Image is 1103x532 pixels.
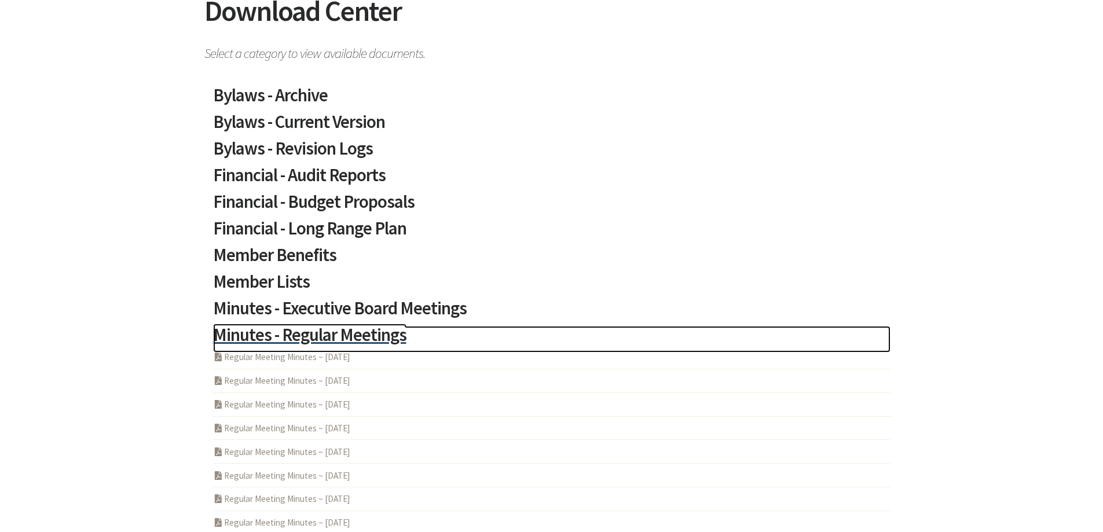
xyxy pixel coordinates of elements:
[213,376,224,385] i: PDF Acrobat Document
[213,166,891,193] a: Financial - Audit Reports
[213,423,350,434] a: Regular Meeting Minutes ~ [DATE]
[213,299,891,326] a: Minutes - Executive Board Meetings
[213,400,224,409] i: PDF Acrobat Document
[213,399,350,410] a: Regular Meeting Minutes ~ [DATE]
[204,40,899,60] span: Select a category to view available documents.
[213,86,891,113] a: Bylaws - Archive
[213,424,224,432] i: PDF Acrobat Document
[213,113,891,140] a: Bylaws - Current Version
[213,494,224,503] i: PDF Acrobat Document
[213,447,224,456] i: PDF Acrobat Document
[213,353,224,361] i: PDF Acrobat Document
[213,351,350,362] a: Regular Meeting Minutes ~ [DATE]
[213,471,224,480] i: PDF Acrobat Document
[213,470,350,481] a: Regular Meeting Minutes ~ [DATE]
[213,219,891,246] a: Financial - Long Range Plan
[213,273,891,299] a: Member Lists
[213,246,891,273] a: Member Benefits
[213,517,350,528] a: Regular Meeting Minutes ~ [DATE]
[213,140,891,166] a: Bylaws - Revision Logs
[213,493,350,504] a: Regular Meeting Minutes ~ [DATE]
[213,446,350,457] a: Regular Meeting Minutes ~ [DATE]
[213,375,350,386] a: Regular Meeting Minutes ~ [DATE]
[213,518,224,527] i: PDF Acrobat Document
[213,193,891,219] a: Financial - Budget Proposals
[213,326,891,353] a: Minutes - Regular Meetings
